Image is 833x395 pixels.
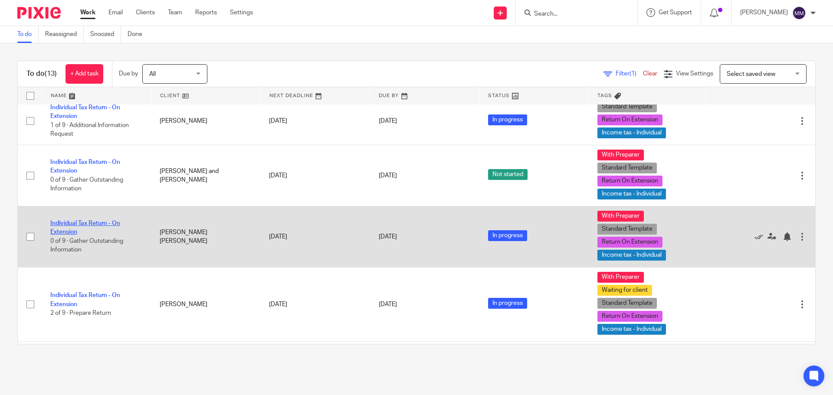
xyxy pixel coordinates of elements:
[597,250,666,261] span: Income tax - Individual
[597,311,662,322] span: Return On Extension
[260,145,370,206] td: [DATE]
[50,292,120,307] a: Individual Tax Return - On Extension
[45,26,84,43] a: Reassigned
[90,26,121,43] a: Snoozed
[149,71,156,77] span: All
[17,26,39,43] a: To do
[151,97,260,145] td: [PERSON_NAME]
[260,206,370,267] td: [DATE]
[50,220,120,235] a: Individual Tax Return - On Extension
[151,267,260,341] td: [PERSON_NAME]
[195,8,217,17] a: Reports
[740,8,788,17] p: [PERSON_NAME]
[659,10,692,16] span: Get Support
[488,114,527,125] span: In progress
[136,8,155,17] a: Clients
[533,10,611,18] input: Search
[379,234,397,240] span: [DATE]
[50,238,123,253] span: 0 of 9 · Gather Outstanding Information
[50,104,120,119] a: Individual Tax Return - On Extension
[26,69,57,78] h1: To do
[128,26,149,43] a: Done
[80,8,95,17] a: Work
[597,163,657,173] span: Standard Template
[643,71,657,77] a: Clear
[630,71,636,77] span: (1)
[597,114,662,125] span: Return On Extension
[597,101,657,112] span: Standard Template
[379,118,397,124] span: [DATE]
[488,169,528,180] span: Not started
[168,8,182,17] a: Team
[597,298,657,309] span: Standard Template
[50,310,111,316] span: 2 of 9 · Prepare Return
[597,224,657,235] span: Standard Template
[260,97,370,145] td: [DATE]
[597,324,666,335] span: Income tax - Individual
[597,285,652,296] span: Waiting for client
[50,159,120,174] a: Individual Tax Return - On Extension
[108,8,123,17] a: Email
[616,71,643,77] span: Filter
[597,211,644,222] span: With Preparer
[597,272,644,283] span: With Preparer
[597,127,666,138] span: Income tax - Individual
[260,267,370,341] td: [DATE]
[151,206,260,267] td: [PERSON_NAME] [PERSON_NAME]
[792,6,806,20] img: svg%3E
[379,173,397,179] span: [DATE]
[17,7,61,19] img: Pixie
[119,69,138,78] p: Due by
[754,232,767,241] a: Mark as done
[50,177,123,192] span: 0 of 9 · Gather Outstanding Information
[597,189,666,199] span: Income tax - Individual
[66,64,103,84] a: + Add task
[676,71,713,77] span: View Settings
[50,122,129,137] span: 1 of 9 · Additional Information Request
[379,301,397,307] span: [DATE]
[230,8,253,17] a: Settings
[597,237,662,248] span: Return On Extension
[597,176,662,186] span: Return On Extension
[488,230,527,241] span: In progress
[597,150,644,160] span: With Preparer
[45,70,57,77] span: (13)
[151,145,260,206] td: [PERSON_NAME] and [PERSON_NAME]
[597,93,612,98] span: Tags
[488,298,527,309] span: In progress
[727,71,775,77] span: Select saved view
